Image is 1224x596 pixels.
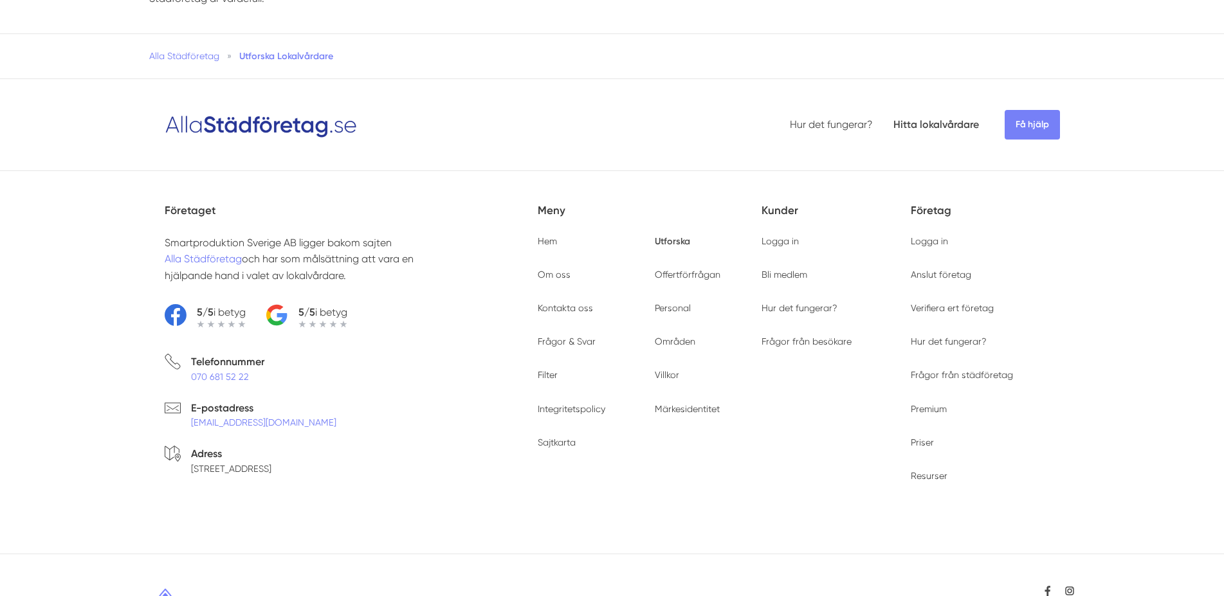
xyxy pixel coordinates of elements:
[762,202,911,235] h5: Kunder
[191,417,336,428] a: [EMAIL_ADDRESS][DOMAIN_NAME]
[191,372,249,382] a: 070 681 52 22
[655,404,720,414] a: Märkesidentitet
[655,235,690,247] a: Utforska
[655,303,691,313] a: Personal
[298,306,315,318] strong: 5/5
[197,304,246,320] p: i betyg
[762,336,852,347] a: Frågor från besökare
[655,370,679,380] a: Villkor
[911,370,1013,380] a: Frågor från städföretag
[762,303,837,313] a: Hur det fungerar?
[149,51,219,61] a: Alla Städföretag
[911,303,994,313] a: Verifiera ert företag
[538,202,762,235] h5: Meny
[911,269,971,280] a: Anslut företag
[538,336,596,347] a: Frågor & Svar
[227,50,232,62] span: »
[165,304,246,328] a: 5/5i betyg
[538,404,605,414] a: Integritetspolicy
[911,202,1060,235] h5: Företag
[893,118,979,131] a: Hitta lokalvårdare
[165,111,358,139] img: Logotyp Alla Städföretag
[538,236,557,246] a: Hem
[191,462,271,475] p: [STREET_ADDRESS]
[911,236,948,246] a: Logga in
[911,336,987,347] a: Hur det fungerar?
[911,404,947,414] a: Premium
[538,269,571,280] a: Om oss
[538,370,558,380] a: Filter
[191,446,271,462] p: Adress
[197,306,214,318] strong: 5/5
[165,354,181,370] svg: Telefon
[538,437,576,447] a: Sajtkarta
[655,336,695,347] a: Områden
[911,437,934,447] a: Priser
[762,269,807,280] a: Bli medlem
[298,304,347,320] p: i betyg
[655,269,720,280] a: Offertförfrågan
[191,400,336,416] p: E-postadress
[165,202,538,235] h5: Företaget
[165,235,453,284] p: Smartproduktion Sverige AB ligger bakom sajten och har som målsättning att vara en hjälpande hand...
[911,471,947,481] a: Resurser
[266,304,347,328] a: 5/5i betyg
[239,50,333,62] a: Utforska Lokalvårdare
[538,303,593,313] a: Kontakta oss
[1005,110,1060,140] span: Få hjälp
[762,236,799,246] a: Logga in
[191,354,264,370] p: Telefonnummer
[149,50,1075,62] nav: Breadcrumb
[790,118,873,131] a: Hur det fungerar?
[165,253,242,265] a: Alla Städföretag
